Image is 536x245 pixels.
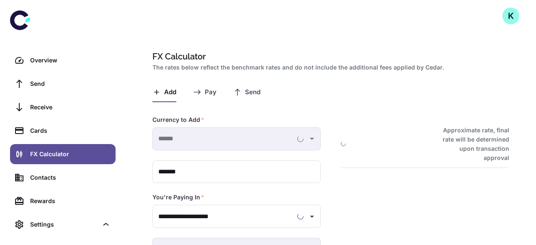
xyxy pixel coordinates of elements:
div: Send [30,79,111,88]
span: Send [245,88,260,96]
div: Settings [10,214,116,235]
h1: FX Calculator [152,50,506,63]
label: You're Paying In [152,193,204,201]
h6: Approximate rate, final rate will be determined upon transaction approval [433,126,509,162]
a: Cards [10,121,116,141]
label: Currency to Add [152,116,204,124]
div: Contacts [30,173,111,182]
div: Rewards [30,196,111,206]
span: Add [164,88,176,96]
div: Overview [30,56,111,65]
div: Cards [30,126,111,135]
span: Pay [205,88,216,96]
a: FX Calculator [10,144,116,164]
h2: The rates below reflect the benchmark rates and do not include the additional fees applied by Cedar. [152,63,506,72]
a: Overview [10,50,116,70]
div: FX Calculator [30,150,111,159]
button: Open [306,211,318,222]
button: K [502,8,519,24]
div: Receive [30,103,111,112]
a: Receive [10,97,116,117]
a: Contacts [10,168,116,188]
a: Send [10,74,116,94]
div: Settings [30,220,98,229]
a: Rewards [10,191,116,211]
